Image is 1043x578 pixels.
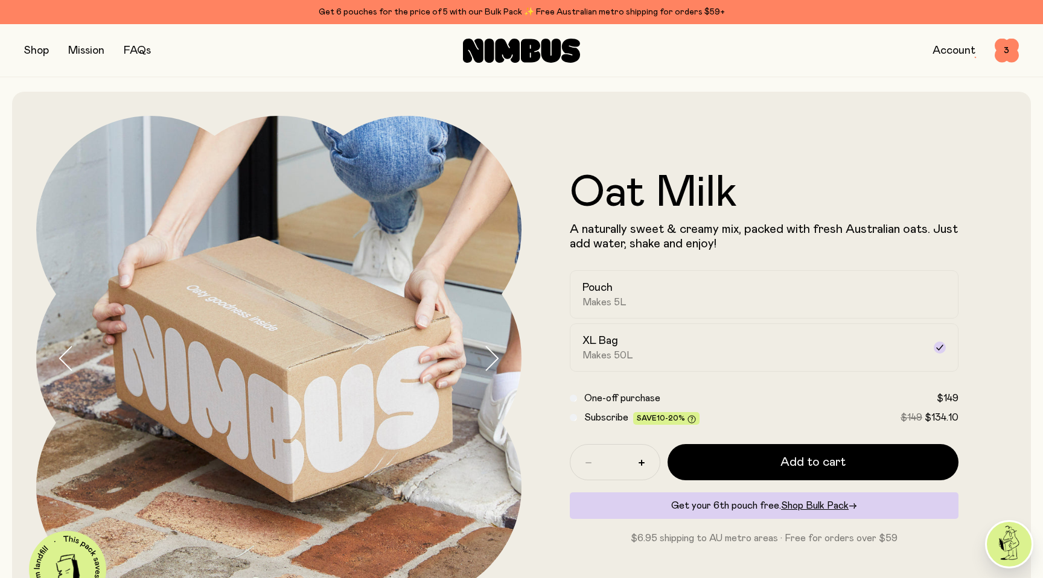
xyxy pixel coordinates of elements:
button: 3 [995,39,1019,63]
h2: XL Bag [582,334,618,348]
h1: Oat Milk [570,171,958,215]
div: Get your 6th pouch free. [570,492,958,519]
span: Shop Bulk Pack [781,501,849,510]
span: $149 [937,393,958,403]
span: Save [637,414,696,424]
p: $6.95 shipping to AU metro areas · Free for orders over $59 [570,531,958,545]
span: Add to cart [780,454,846,471]
a: Mission [68,45,104,56]
span: One-off purchase [584,393,660,403]
a: Account [933,45,975,56]
img: agent [987,522,1032,567]
span: Makes 50L [582,349,633,361]
div: Get 6 pouches for the price of 5 with our Bulk Pack ✨ Free Australian metro shipping for orders $59+ [24,5,1019,19]
span: 10-20% [657,414,685,422]
a: FAQs [124,45,151,56]
span: Makes 5L [582,296,627,308]
span: $134.10 [925,413,958,422]
p: A naturally sweet & creamy mix, packed with fresh Australian oats. Just add water, shake and enjoy! [570,222,958,251]
button: Add to cart [668,444,958,480]
span: Subscribe [584,413,628,422]
a: Shop Bulk Pack→ [781,501,857,510]
span: $149 [901,413,922,422]
h2: Pouch [582,281,613,295]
